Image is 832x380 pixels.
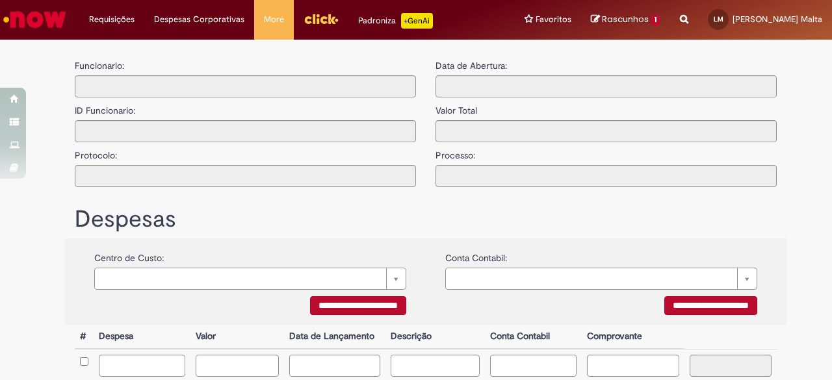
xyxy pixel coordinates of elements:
[602,13,649,25] span: Rascunhos
[75,325,94,349] th: #
[591,14,660,26] a: Rascunhos
[358,13,433,29] div: Padroniza
[582,325,685,349] th: Comprovante
[75,97,135,117] label: ID Funcionario:
[445,268,757,290] a: Limpar campo {0}
[75,59,124,72] label: Funcionario:
[385,325,484,349] th: Descrição
[75,142,117,162] label: Protocolo:
[714,15,723,23] span: LM
[1,6,68,32] img: ServiceNow
[154,13,244,26] span: Despesas Corporativas
[304,9,339,29] img: click_logo_yellow_360x200.png
[75,207,777,233] h1: Despesas
[536,13,571,26] span: Favoritos
[435,59,507,72] label: Data de Abertura:
[94,268,406,290] a: Limpar campo {0}
[89,13,135,26] span: Requisições
[94,245,164,264] label: Centro de Custo:
[94,325,190,349] th: Despesa
[190,325,283,349] th: Valor
[435,97,477,117] label: Valor Total
[445,245,507,264] label: Conta Contabil:
[284,325,386,349] th: Data de Lançamento
[733,14,822,25] span: [PERSON_NAME] Malta
[485,325,582,349] th: Conta Contabil
[651,14,660,26] span: 1
[401,13,433,29] p: +GenAi
[435,142,475,162] label: Processo:
[264,13,284,26] span: More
